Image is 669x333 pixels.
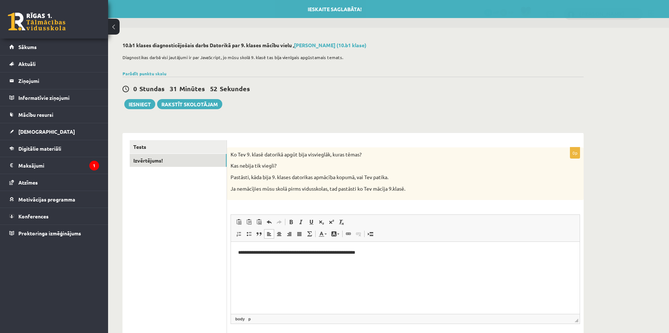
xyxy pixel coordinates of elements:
[336,217,347,227] a: Noņemt stilus
[316,229,329,239] a: Teksta krāsa
[231,174,544,181] p: Pastāsti, kāda bija 9. klases datorikas apmācība kopumā, vai Tev patika.
[264,217,274,227] a: Atcelt (vadīšanas taustiņš+Z)
[18,72,99,89] legend: Ziņojumi
[353,229,364,239] a: Atsaistīt
[570,147,580,159] p: 0p
[18,157,99,174] legend: Maksājumi
[254,229,264,239] a: Bloka citāts
[9,106,99,123] a: Mācību resursi
[9,225,99,241] a: Proktoringa izmēģinājums
[124,99,155,109] button: Iesniegt
[122,71,166,76] a: Parādīt punktu skalu
[139,84,165,93] span: Stundas
[296,217,306,227] a: Slīpraksts (vadīšanas taustiņš+I)
[9,55,99,72] a: Aktuāli
[294,42,366,48] a: [PERSON_NAME] (10.b1 klase)
[122,42,584,48] h2: 10.b1 klases diagnosticējošais darbs Datorikā par 9. klases mācību vielu ,
[316,217,326,227] a: Apakšraksts
[18,44,37,50] span: Sākums
[18,196,75,203] span: Motivācijas programma
[9,191,99,208] a: Motivācijas programma
[231,162,544,169] p: Kas nebija tik viegli?
[343,229,353,239] a: Saite (vadīšanas taustiņš+K)
[244,229,254,239] a: Ievietot/noņemt sarakstu ar aizzīmēm
[210,84,217,93] span: 52
[9,174,99,191] a: Atzīmes
[133,84,137,93] span: 0
[18,89,99,106] legend: Informatīvie ziņojumi
[365,229,375,239] a: Ievietot lapas pārtraukumu drukai
[130,154,227,167] a: Izvērtējums!
[234,316,246,322] a: body elements
[18,230,81,236] span: Proktoringa izmēģinājums
[18,179,38,186] span: Atzīmes
[9,208,99,225] a: Konferences
[8,13,66,31] a: Rīgas 1. Tālmācības vidusskola
[234,229,244,239] a: Ievietot/noņemt numurētu sarakstu
[9,72,99,89] a: Ziņojumi
[9,39,99,55] a: Sākums
[286,217,296,227] a: Treknraksts (vadīšanas taustiņš+B)
[220,84,250,93] span: Sekundes
[18,128,75,135] span: [DEMOGRAPHIC_DATA]
[294,229,304,239] a: Izlīdzināt malas
[247,316,252,322] a: p elements
[274,229,284,239] a: Centrēti
[89,161,99,170] i: 1
[244,217,254,227] a: Ievietot kā vienkāršu tekstu (vadīšanas taustiņš+pārslēgšanas taustiņš+V)
[157,99,222,109] a: Rakstīt skolotājam
[231,242,580,314] iframe: Bagātinātā teksta redaktors, wiswyg-editor-user-answer-47024762259260
[254,217,264,227] a: Ievietot no Worda
[9,140,99,157] a: Digitālie materiāli
[231,151,544,158] p: Ko Tev 9. klasē datorikā apgūt bija visvieglāk, kuras tēmas?
[9,89,99,106] a: Informatīvie ziņojumi
[122,54,580,61] p: Diagnostikas darbā visi jautājumi ir par JavaScript, jo mūsu skolā 9. klasē tas bija vienīgais ap...
[575,319,578,322] span: Mērogot
[179,84,205,93] span: Minūtes
[18,111,53,118] span: Mācību resursi
[170,84,177,93] span: 31
[304,229,315,239] a: Math
[306,217,316,227] a: Pasvītrojums (vadīšanas taustiņš+U)
[329,229,342,239] a: Fona krāsa
[284,229,294,239] a: Izlīdzināt pa labi
[18,213,49,219] span: Konferences
[326,217,336,227] a: Augšraksts
[9,157,99,174] a: Maksājumi1
[234,217,244,227] a: Ielīmēt (vadīšanas taustiņš+V)
[274,217,284,227] a: Atkārtot (vadīšanas taustiņš+Y)
[231,185,544,192] p: Ja nemācījies mūsu skolā pirms vidusskolas, tad pastāsti ko Tev mācīja 9.klasē.
[264,229,274,239] a: Izlīdzināt pa kreisi
[18,61,36,67] span: Aktuāli
[9,123,99,140] a: [DEMOGRAPHIC_DATA]
[18,145,61,152] span: Digitālie materiāli
[130,140,227,154] a: Tests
